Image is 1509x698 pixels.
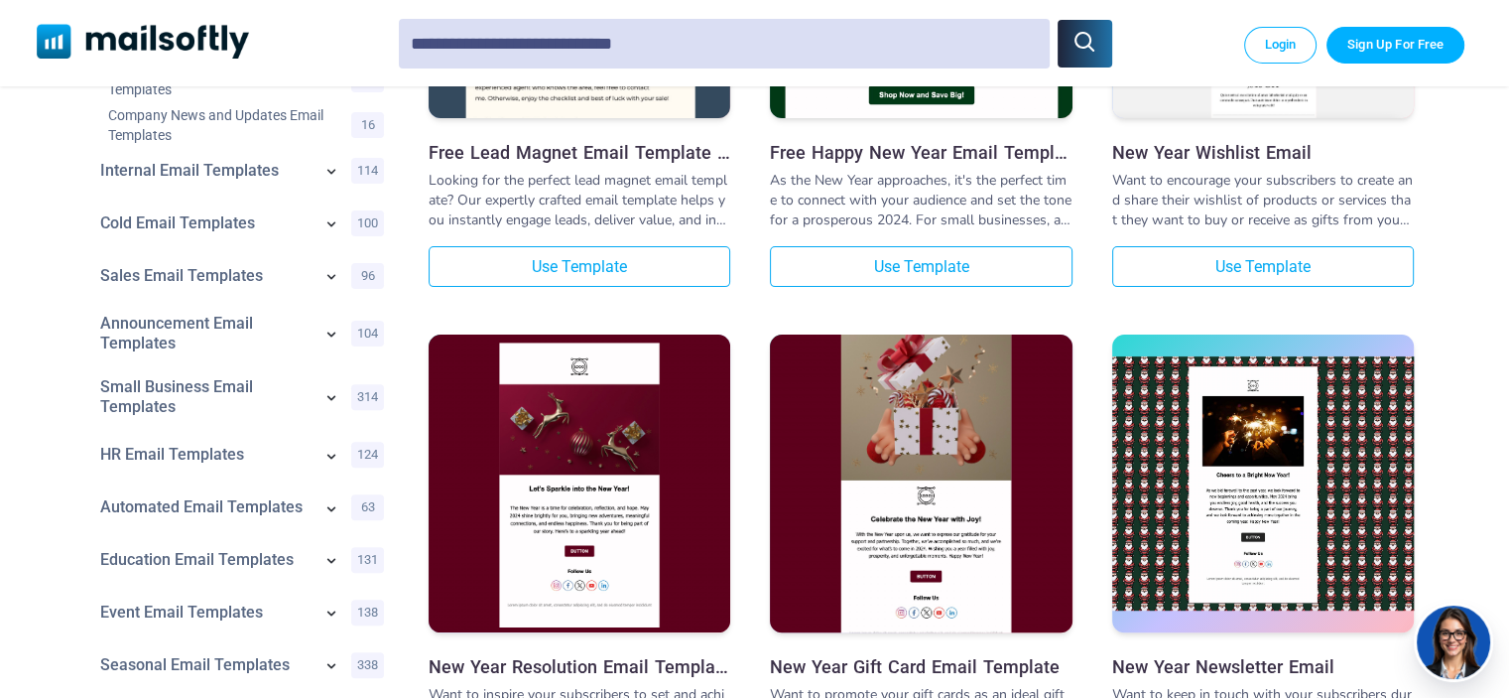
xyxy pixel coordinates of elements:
[1112,142,1414,163] a: New Year Wishlist Email
[321,387,341,411] a: Show subcategories for Small Business Email Templates
[429,246,730,287] a: Use Template
[321,213,341,237] a: Show subcategories for Cold Email Templates
[321,324,341,348] a: Show subcategories for Announcement Email Templates
[321,161,341,185] a: Show subcategories for Internal Email Templates
[321,498,341,522] a: Show subcategories for Automated Email Templates
[770,171,1071,230] div: As the New Year approaches, it's the perfect time to connect with your audience and set the tone ...
[1244,27,1318,63] a: Login
[100,377,312,417] a: Category
[321,603,341,627] a: Show subcategories for Event Email Templates
[770,656,1071,677] a: New Year Gift Card Email Template
[429,331,730,635] img: New Year Resolution Email Template
[321,655,341,679] a: Show subcategories for Seasonal+Email+Templates
[100,655,312,675] a: Category
[100,314,312,353] a: Category
[770,335,1071,637] a: New Year Gift Card Email Template
[100,603,312,623] a: Category
[100,266,312,286] a: Category
[770,142,1071,163] h3: Free Happy New Year Email Templates for Small Businesses in 2024
[1112,246,1414,287] a: Use Template
[37,24,250,63] a: Mailsoftly
[770,142,1071,163] a: Free Happy New Year Email Templates for Small Businesses in [DATE]
[429,142,730,163] a: Free Lead Magnet Email Template – Boost Conversions with Engaging Emails
[100,445,312,465] a: Category
[1112,335,1414,637] a: New Year Newsletter Email
[1112,356,1414,612] img: New Year Newsletter Email
[429,335,730,637] a: New Year Resolution Email Template
[100,550,312,570] a: Category
[1112,656,1414,677] a: New Year Newsletter Email
[321,266,341,290] a: Show subcategories for Sales Email Templates
[770,296,1071,672] img: New Year Gift Card Email Template
[100,497,312,517] a: Category
[429,656,730,677] a: New Year Resolution Email Template
[100,161,312,181] a: Category
[321,446,341,470] a: Show subcategories for HR Email Templates
[1112,171,1414,230] div: Want to encourage your subscribers to create and share their wishlist of products or services tha...
[100,213,312,233] a: Category
[37,24,250,59] img: Mailsoftly Logo
[108,105,326,145] a: Category
[1326,27,1464,63] a: Trial
[770,246,1071,287] a: Use Template
[1414,606,1493,679] img: agent
[429,171,730,230] div: Looking for the perfect lead magnet email template? Our expertly crafted email template helps you...
[321,550,341,574] a: Show subcategories for Education Email Templates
